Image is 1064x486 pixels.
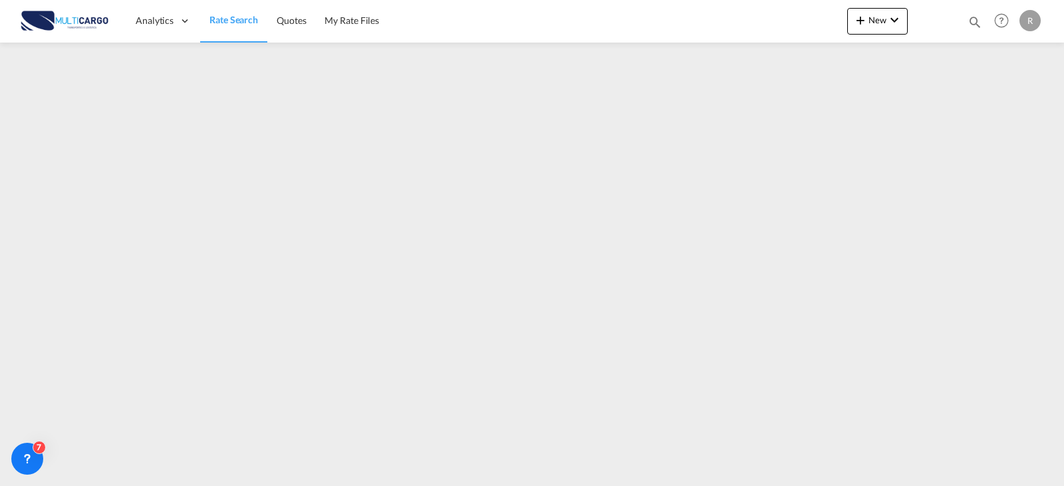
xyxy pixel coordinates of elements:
[209,14,258,25] span: Rate Search
[990,9,1019,33] div: Help
[20,6,110,36] img: 82db67801a5411eeacfdbd8acfa81e61.png
[1019,10,1041,31] div: R
[847,8,908,35] button: icon-plus 400-fgNewicon-chevron-down
[968,15,982,35] div: icon-magnify
[277,15,306,26] span: Quotes
[853,15,902,25] span: New
[990,9,1013,32] span: Help
[136,14,174,27] span: Analytics
[968,15,982,29] md-icon: icon-magnify
[853,12,868,28] md-icon: icon-plus 400-fg
[886,12,902,28] md-icon: icon-chevron-down
[325,15,379,26] span: My Rate Files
